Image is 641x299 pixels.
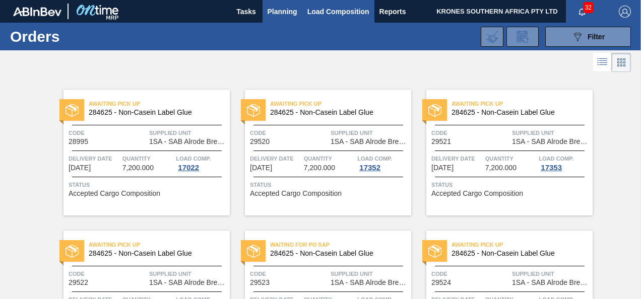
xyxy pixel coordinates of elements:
[69,128,147,138] span: Code
[539,154,590,172] a: Load Comp.17353
[304,164,335,172] span: 7,200.000
[69,164,91,172] span: 06/20/2025
[176,154,211,164] span: Load Comp.
[69,190,160,197] span: Accepted Cargo Composition
[270,250,403,257] span: 284625 - Non-Casein Label Glue
[149,269,227,279] span: Supplied Unit
[69,138,88,145] span: 28995
[270,109,403,116] span: 284625 - Non-Casein Label Glue
[89,109,222,116] span: 284625 - Non-Casein Label Glue
[485,154,537,164] span: Quantity
[331,138,409,145] span: 1SA - SAB Alrode Brewery
[431,138,451,145] span: 29521
[176,154,227,172] a: Load Comp.17022
[149,128,227,138] span: Supplied Unit
[235,6,258,18] span: Tasks
[247,104,260,117] img: status
[512,279,590,286] span: 1SA - SAB Alrode Brewery
[452,99,593,109] span: Awaiting Pick Up
[66,104,79,117] img: status
[539,154,573,164] span: Load Comp.
[176,164,201,172] div: 17022
[431,279,451,286] span: 29524
[331,269,409,279] span: Supplied Unit
[149,138,227,145] span: 1SA - SAB Alrode Brewery
[307,6,369,18] span: Load Composition
[89,99,230,109] span: Awaiting Pick Up
[566,5,598,19] button: Notifications
[48,90,230,215] a: statusAwaiting Pick Up284625 - Non-Casein Label GlueCode28995Supplied Unit1SA - SAB Alrode Brewer...
[13,7,61,16] img: TNhmsLtSVTkK8tSr43FrP2fwEKptu5GPRR3wAAAABJRU5ErkJggg==
[69,180,227,190] span: Status
[331,279,409,286] span: 1SA - SAB Alrode Brewery
[69,154,120,164] span: Delivery Date
[428,104,441,117] img: status
[357,164,382,172] div: 17352
[250,190,342,197] span: Accepted Cargo Composition
[506,27,539,47] div: Order Review Request
[357,154,392,164] span: Load Comp.
[331,128,409,138] span: Supplied Unit
[619,6,631,18] img: Logout
[304,154,355,164] span: Quantity
[452,109,585,116] span: 284625 - Non-Casein Label Glue
[431,190,523,197] span: Accepted Cargo Composition
[122,164,154,172] span: 7,200.000
[431,128,509,138] span: Code
[481,27,503,47] div: Import Order Negotiation
[512,128,590,138] span: Supplied Unit
[69,279,88,286] span: 29522
[149,279,227,286] span: 1SA - SAB Alrode Brewery
[545,27,631,47] button: Filter
[428,245,441,258] img: status
[588,33,605,41] span: Filter
[89,250,222,257] span: 284625 - Non-Casein Label Glue
[250,180,409,190] span: Status
[270,99,411,109] span: Awaiting Pick Up
[247,245,260,258] img: status
[250,269,328,279] span: Code
[268,6,297,18] span: Planning
[452,240,593,250] span: Awaiting Pick Up
[485,164,517,172] span: 7,200.000
[270,240,411,250] span: Waiting for PO SAP
[583,2,594,13] span: 32
[250,138,270,145] span: 29520
[10,31,149,42] h1: Orders
[431,269,509,279] span: Code
[250,279,270,286] span: 29523
[66,245,79,258] img: status
[411,90,593,215] a: statusAwaiting Pick Up284625 - Non-Casein Label GlueCode29521Supplied Unit1SA - SAB Alrode Brewer...
[539,164,564,172] div: 17353
[431,164,454,172] span: 07/04/2025
[512,138,590,145] span: 1SA - SAB Alrode Brewery
[431,180,590,190] span: Status
[379,6,406,18] span: Reports
[452,250,585,257] span: 284625 - Non-Casein Label Glue
[593,53,612,72] div: List Vision
[431,154,483,164] span: Delivery Date
[230,90,411,215] a: statusAwaiting Pick Up284625 - Non-Casein Label GlueCode29520Supplied Unit1SA - SAB Alrode Brewer...
[69,269,147,279] span: Code
[250,164,272,172] span: 07/04/2025
[250,128,328,138] span: Code
[512,269,590,279] span: Supplied Unit
[122,154,174,164] span: Quantity
[89,240,230,250] span: Awaiting Pick Up
[357,154,409,172] a: Load Comp.17352
[250,154,301,164] span: Delivery Date
[612,53,631,72] div: Card Vision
